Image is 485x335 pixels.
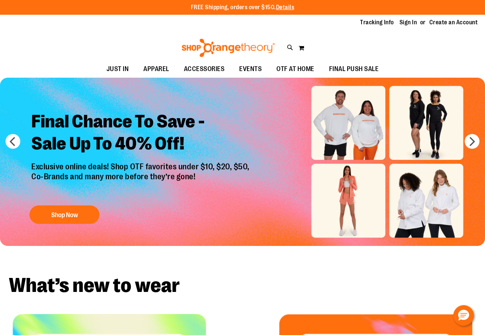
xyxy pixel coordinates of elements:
a: Final Chance To Save -Sale Up To 40% Off! Exclusive online deals! Shop OTF favorites under $10, $... [26,105,257,228]
a: EVENTS [232,61,269,78]
span: FINAL PUSH SALE [329,61,379,77]
button: prev [6,134,20,149]
a: ACCESSORIES [177,61,232,78]
span: EVENTS [239,61,262,77]
a: Details [276,4,294,11]
a: Sign In [399,18,417,27]
img: Shop Orangetheory [181,39,276,57]
span: JUST IN [107,61,129,77]
p: Exclusive online deals! Shop OTF favorites under $10, $20, $50, Co-Brands and many more before th... [26,162,257,198]
a: Tracking Info [360,18,394,27]
button: next [465,134,479,149]
button: Hello, have a question? Let’s chat. [453,305,474,326]
h2: What’s new to wear [9,275,476,296]
p: FREE Shipping, orders over $150. [191,3,294,12]
span: ACCESSORIES [184,61,225,77]
span: OTF AT HOME [276,61,314,77]
a: JUST IN [99,61,136,78]
span: APPAREL [143,61,169,77]
button: Shop Now [29,205,100,224]
a: APPAREL [136,61,177,78]
h2: Final Chance To Save - Sale Up To 40% Off! [26,105,257,162]
a: Create an Account [429,18,478,27]
a: OTF AT HOME [269,61,322,78]
a: FINAL PUSH SALE [322,61,386,78]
